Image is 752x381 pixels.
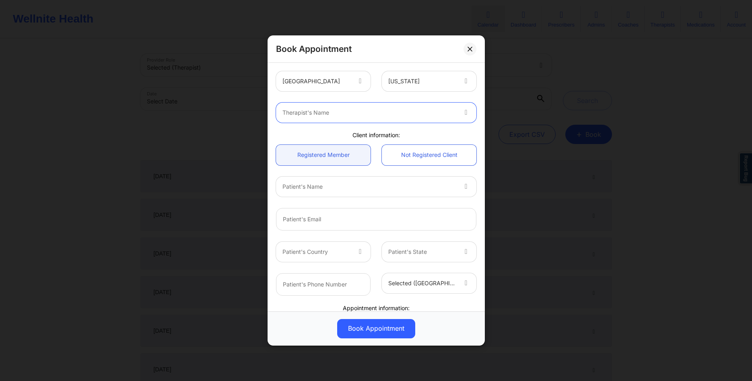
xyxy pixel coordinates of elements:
[270,131,482,139] div: Client information:
[276,208,476,231] input: Patient's Email
[388,71,456,91] div: [US_STATE]
[276,145,371,165] a: Registered Member
[388,273,456,293] div: Selected ([GEOGRAPHIC_DATA]/los_angeles)
[382,145,476,165] a: Not Registered Client
[276,273,371,296] input: Patient's Phone Number
[337,319,415,338] button: Book Appointment
[282,71,350,91] div: [GEOGRAPHIC_DATA]
[276,43,352,54] h2: Book Appointment
[270,304,482,312] div: Appointment information:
